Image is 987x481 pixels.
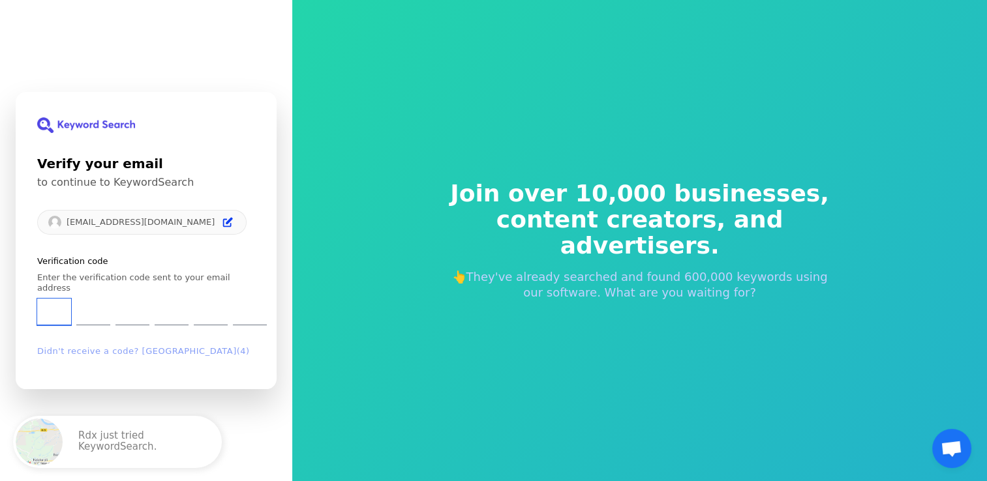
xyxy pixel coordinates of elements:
[37,176,255,189] p: to continue to KeywordSearch
[37,154,255,173] h1: Verify your email
[67,217,215,227] p: [EMAIL_ADDRESS][DOMAIN_NAME]
[76,299,110,326] input: Digit 2
[37,255,255,267] p: Verification code
[155,299,189,326] input: Digit 4
[442,269,838,300] p: 👆They've already searched and found 600,000 keywords using our software. What are you waiting for?
[220,214,235,230] button: Edit
[442,207,838,259] span: content creators, and advertisers.
[37,117,135,133] img: KeywordSearch
[115,299,149,326] input: Digit 3
[78,430,209,454] p: Rdx just tried KeywordSearch.
[37,272,255,294] p: Enter the verification code sent to your email address
[233,299,267,326] input: Digit 6
[194,299,228,326] input: Digit 5
[16,418,63,465] img: Bangladesh
[442,181,838,207] span: Join over 10,000 businesses,
[37,299,71,326] input: Enter verification code. Digit 1
[932,429,971,468] a: Open chat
